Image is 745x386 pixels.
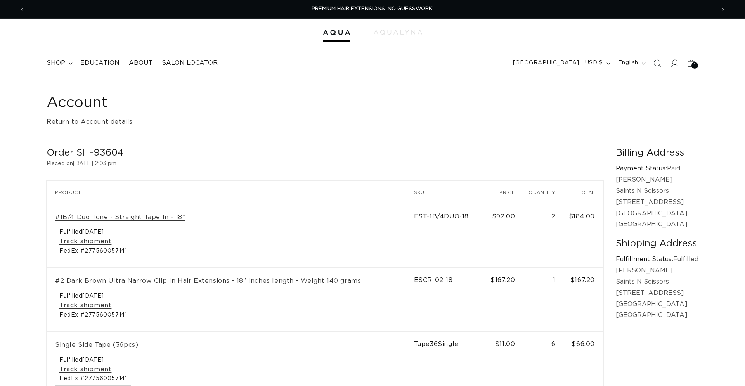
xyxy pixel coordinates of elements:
[714,2,731,17] button: Next announcement
[47,59,65,67] span: shop
[312,6,433,11] span: PREMIUM HAIR EXTENSIONS. NO GUESSWORK.
[323,30,350,35] img: Aqua Hair Extensions
[55,213,185,222] a: #1B/4 Duo Tone - Straight Tape In - 18"
[523,204,564,268] td: 2
[80,59,120,67] span: Education
[616,165,667,171] strong: Payment Status:
[414,204,486,268] td: EST-1B/4DUO-18
[82,229,104,235] time: [DATE]
[490,277,515,283] span: $167.20
[157,54,222,72] a: Salon Locator
[616,254,698,265] p: Fulfilled
[59,357,127,363] span: Fulfilled
[55,277,361,285] a: #2 Dark Brown Ultra Narrow Clip In Hair Extensions - 18" Inches length - Weight 140 grams
[374,30,422,35] img: aqualyna.com
[486,181,523,204] th: Price
[59,312,127,318] span: FedEx #277560057141
[414,268,486,332] td: ESCR-02-18
[616,147,698,159] h2: Billing Address
[613,56,649,71] button: English
[124,54,157,72] a: About
[55,341,138,349] a: Single Side Tape (36pcs)
[508,56,613,71] button: [GEOGRAPHIC_DATA] | USD $
[616,174,698,230] p: [PERSON_NAME] Saints N Scissors [STREET_ADDRESS] [GEOGRAPHIC_DATA] [GEOGRAPHIC_DATA]
[59,293,127,299] span: Fulfilled
[162,59,218,67] span: Salon Locator
[564,204,603,268] td: $184.00
[47,93,698,113] h1: Account
[616,256,673,262] strong: Fulfillment Status:
[616,265,698,321] p: [PERSON_NAME] Saints N Scissors [STREET_ADDRESS] [GEOGRAPHIC_DATA] [GEOGRAPHIC_DATA]
[564,268,603,332] td: $167.20
[129,59,152,67] span: About
[616,238,698,250] h2: Shipping Address
[523,181,564,204] th: Quantity
[47,147,603,159] h2: Order SH-93604
[59,376,127,381] span: FedEx #277560057141
[649,55,666,72] summary: Search
[82,293,104,299] time: [DATE]
[59,248,127,254] span: FedEx #277560057141
[523,268,564,332] td: 1
[47,159,603,169] p: Placed on
[495,341,515,347] span: $11.00
[73,161,116,166] time: [DATE] 2:03 pm
[616,163,698,174] p: Paid
[694,62,696,69] span: 1
[59,229,127,235] span: Fulfilled
[76,54,124,72] a: Education
[14,2,31,17] button: Previous announcement
[564,181,603,204] th: Total
[82,357,104,363] time: [DATE]
[59,237,111,246] a: Track shipment
[47,116,133,128] a: Return to Account details
[42,54,76,72] summary: shop
[59,301,111,310] a: Track shipment
[492,213,515,220] span: $92.00
[513,59,603,67] span: [GEOGRAPHIC_DATA] | USD $
[47,181,414,204] th: Product
[414,181,486,204] th: SKU
[618,59,638,67] span: English
[59,365,111,374] a: Track shipment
